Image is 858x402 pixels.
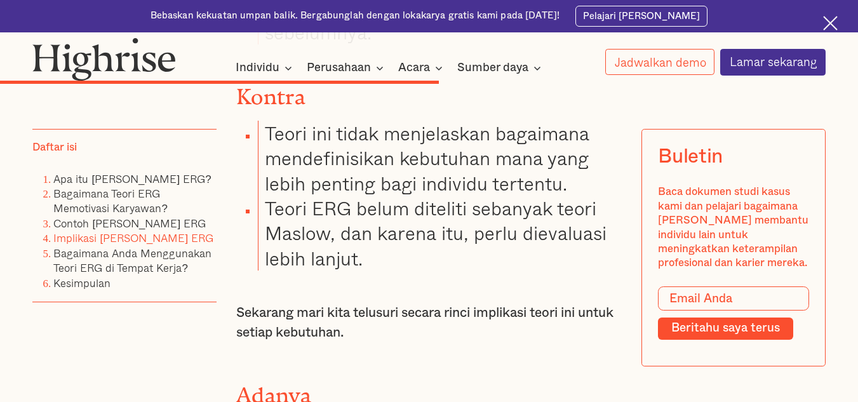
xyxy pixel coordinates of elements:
a: Jadwalkan demo [605,49,715,75]
form: Bentuk Modal [658,286,809,340]
font: Sumber daya [457,62,528,74]
font: Teori ERG belum diteliti sebanyak teori Maslow, dan karena itu, perlu dievaluasi lebih lanjut. [265,194,607,272]
a: Contoh [PERSON_NAME] ERG [53,215,206,232]
font: Bebaskan kekuatan umpan balik. Bergabunglah dengan lokakarya gratis kami pada [DATE]! [151,11,560,20]
a: Bagaimana Anda Menggunakan Teori ERG di Tempat Kerja? [53,245,211,276]
img: Ikon salib [823,16,838,30]
font: Kontra [236,84,305,98]
div: Perusahaan [307,60,387,76]
font: Sekarang mari kita telusuri secara rinci implikasi teori ini untuk setiap kebutuhan. [236,306,613,340]
a: Pelajari [PERSON_NAME] [575,6,707,27]
font: Individu [236,62,279,74]
font: Baca dokumen studi kasus kami dan pelajari bagaimana [PERSON_NAME] membantu individu lain untuk m... [658,186,808,268]
a: Kesimpulan [53,274,111,291]
img: Logo gedung tinggi [32,37,176,81]
a: Lamar sekarang [720,49,826,76]
div: Individu [236,60,296,76]
font: Lamar sekarang [730,52,817,70]
a: Implikasi [PERSON_NAME] ERG [53,229,213,246]
a: Bagaimana Teori ERG Memotivasi Karyawan? [53,185,167,217]
font: Acara [398,62,430,74]
font: Pelajari [PERSON_NAME] [583,11,700,21]
font: Buletin [658,147,723,166]
a: Apa itu [PERSON_NAME] ERG? [53,170,211,187]
font: Jadwalkan demo [615,53,706,71]
font: Adanya [236,383,311,397]
div: Sumber daya [457,60,545,76]
input: Email Anda [658,286,809,311]
font: Daftar isi [32,142,77,152]
input: Beritahu saya terus [658,318,793,340]
font: Perusahaan [307,62,371,74]
div: Acara [398,60,446,76]
font: Teori ini tidak menjelaskan bagaimana mendefinisikan kebutuhan mana yang lebih penting bagi indiv... [265,119,589,198]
